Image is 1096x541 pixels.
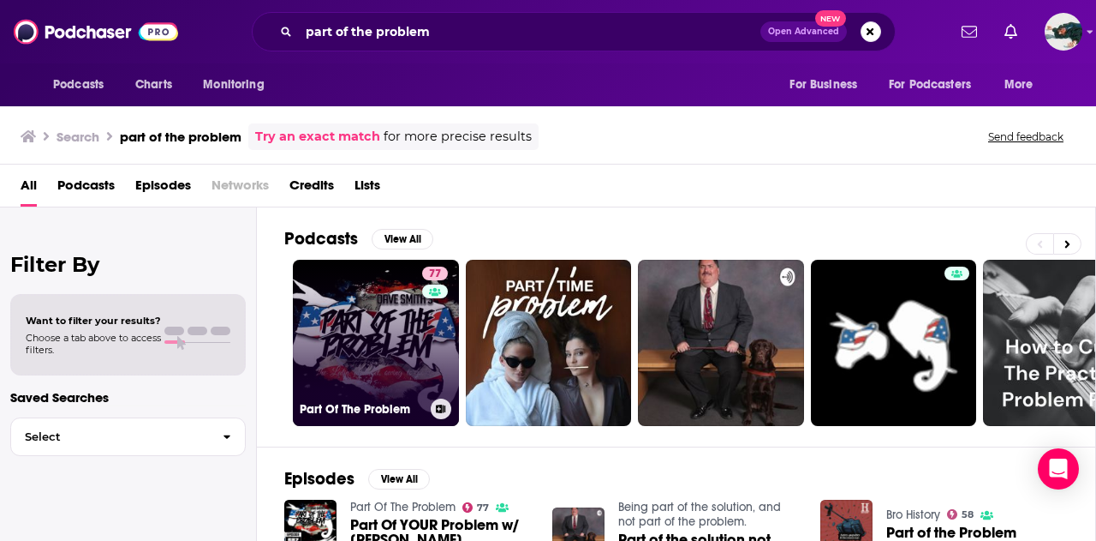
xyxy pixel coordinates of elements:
a: Show notifications dropdown [998,17,1024,46]
a: EpisodesView All [284,468,430,490]
span: More [1004,73,1033,97]
h2: Filter By [10,252,246,277]
span: Charts [135,73,172,97]
h2: Episodes [284,468,354,490]
button: Show profile menu [1045,13,1082,51]
h3: part of the problem [120,129,241,145]
span: Monitoring [203,73,264,97]
span: Networks [211,171,269,207]
button: open menu [992,69,1055,101]
a: PodcastsView All [284,228,433,249]
a: Credits [289,171,334,207]
a: 58 [947,509,974,520]
h3: Search [57,129,99,145]
span: Open Advanced [768,27,839,36]
span: Choose a tab above to access filters. [26,332,161,356]
p: Saved Searches [10,389,246,406]
a: Part Of The Problem [350,500,456,514]
button: Select [10,418,246,456]
span: For Business [789,73,857,97]
img: User Profile [1045,13,1082,51]
span: For Podcasters [889,73,971,97]
div: Open Intercom Messenger [1038,448,1079,490]
span: 77 [429,266,441,283]
button: Send feedback [983,129,1069,144]
button: open menu [878,69,996,101]
a: 77Part Of The Problem [293,260,459,426]
button: Open AdvancedNew [760,21,847,42]
h3: Part Of The Problem [300,402,424,417]
span: Logged in as fsg.publicity [1045,13,1082,51]
div: Search podcasts, credits, & more... [252,12,896,51]
a: Being part of the solution, and not part of the problem. [618,500,781,529]
button: View All [372,229,433,249]
span: 77 [477,504,489,512]
button: View All [368,469,430,490]
img: Podchaser - Follow, Share and Rate Podcasts [14,15,178,48]
span: 58 [962,511,974,519]
span: New [815,10,846,27]
a: Charts [124,69,182,101]
a: Part of the Problem [886,526,1016,540]
span: Podcasts [53,73,104,97]
a: Show notifications dropdown [955,17,984,46]
a: 77 [462,502,490,513]
h2: Podcasts [284,228,358,249]
a: Episodes [135,171,191,207]
a: Podcasts [57,171,115,207]
input: Search podcasts, credits, & more... [299,18,760,45]
span: for more precise results [384,127,532,147]
button: open menu [191,69,286,101]
span: Want to filter your results? [26,315,161,327]
a: Try an exact match [255,127,380,147]
a: Lists [354,171,380,207]
button: open menu [777,69,879,101]
button: open menu [41,69,126,101]
a: All [21,171,37,207]
a: Bro History [886,508,940,522]
span: Select [11,431,209,442]
a: 77 [422,267,448,280]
